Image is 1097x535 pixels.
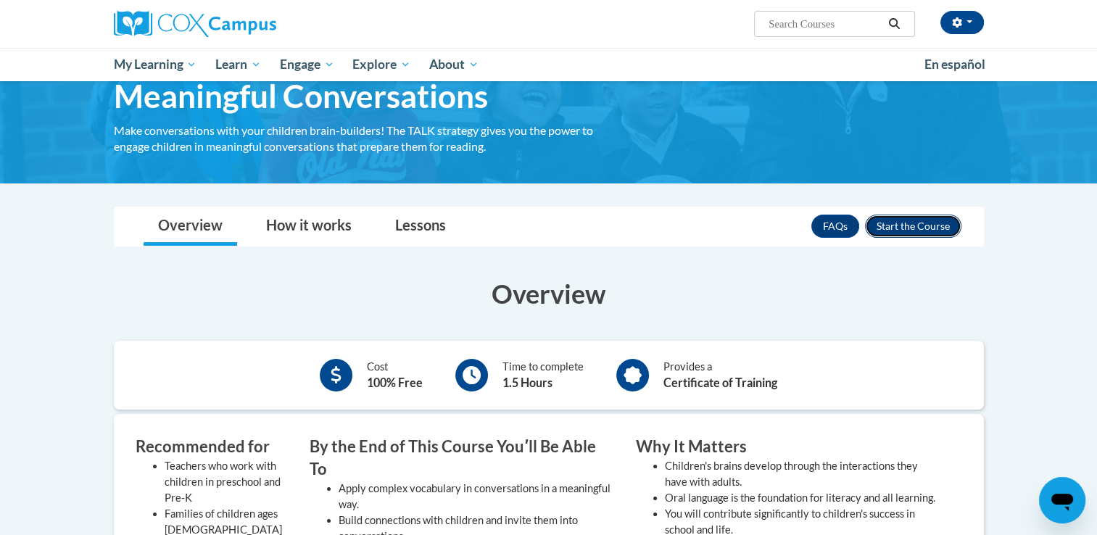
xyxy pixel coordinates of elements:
li: Children's brains develop through the interactions they have with adults. [665,458,940,490]
b: 1.5 Hours [502,376,552,389]
a: Overview [144,207,237,246]
a: Lessons [381,207,460,246]
a: Cox Campus [114,11,389,37]
button: Account Settings [940,11,984,34]
h3: Why It Matters [636,436,940,458]
div: Provides a [663,359,777,391]
a: Learn [206,48,270,81]
span: Explore [352,56,410,73]
li: Teachers who work with children in preschool and Pre-K [165,458,288,506]
a: FAQs [811,215,859,238]
a: Engage [270,48,344,81]
div: Make conversations with your children brain-builders! The TALK strategy gives you the power to en... [114,123,614,154]
div: Time to complete [502,359,584,391]
h3: Recommended for [136,436,288,458]
a: En español [915,49,995,80]
a: About [420,48,488,81]
img: Cox Campus [114,11,276,37]
span: Engage [280,56,334,73]
span: Learn [215,56,261,73]
a: My Learning [104,48,207,81]
b: Certificate of Training [663,376,777,389]
div: Cost [367,359,423,391]
span: Meaningful Conversations [114,77,488,115]
li: Apply complex vocabulary in conversations in a meaningful way. [339,481,614,513]
iframe: Button to launch messaging window [1039,477,1085,523]
button: Search [883,15,905,33]
a: How it works [252,207,366,246]
h3: By the End of This Course Youʹll Be Able To [310,436,614,481]
span: My Learning [113,56,196,73]
div: Main menu [92,48,1006,81]
span: En español [924,57,985,72]
input: Search Courses [767,15,883,33]
span: About [429,56,479,73]
a: Explore [343,48,420,81]
b: 100% Free [367,376,423,389]
h3: Overview [114,275,984,312]
li: Oral language is the foundation for literacy and all learning. [665,490,940,506]
button: Enroll [865,215,961,238]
